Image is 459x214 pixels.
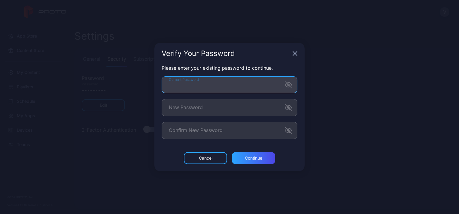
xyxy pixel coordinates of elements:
div: Cancel [199,156,212,160]
button: Continue [232,152,275,164]
input: New Password [162,99,297,116]
input: Confirm New Password [162,122,297,139]
p: Please enter your existing password to continue. [162,64,297,72]
button: Current Password [285,81,292,88]
input: Current Password [162,76,297,93]
button: Confirm New Password [285,127,292,134]
button: New Password [285,104,292,111]
div: Verify Your Password [162,50,290,57]
button: Cancel [184,152,227,164]
div: Continue [245,156,262,160]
